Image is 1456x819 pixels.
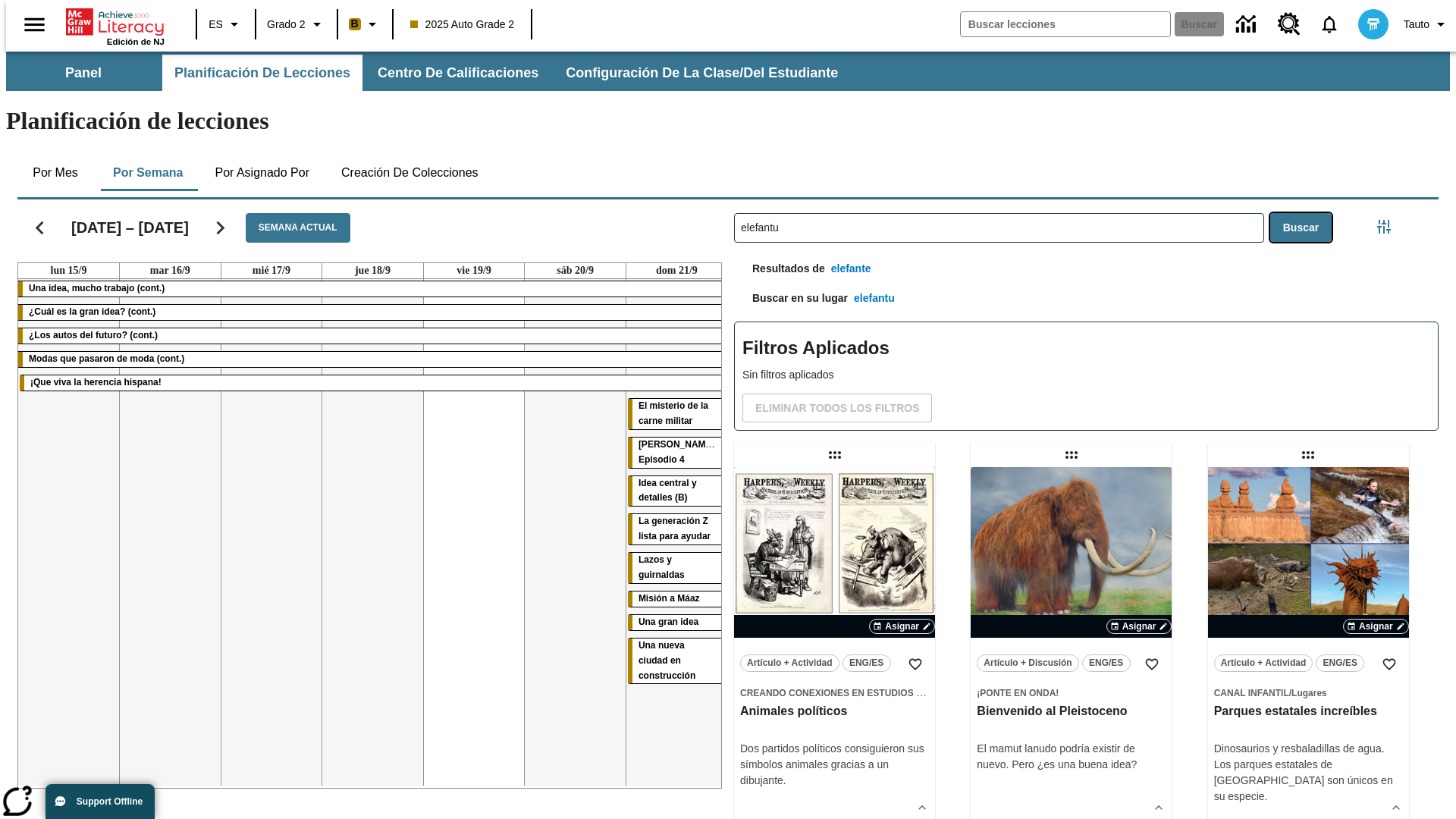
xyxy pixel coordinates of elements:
div: Subbarra de navegación [6,55,852,91]
button: Por mes [17,155,93,191]
a: 16 de septiembre de 2025 [147,263,193,278]
div: Una gran idea [628,615,726,630]
div: ¿Cuál es la gran idea? (cont.) [18,305,727,320]
button: Regresar [20,209,59,247]
span: ¡Ponte en onda! [977,688,1059,698]
img: avatar image [1358,9,1389,39]
span: Asignar [1359,620,1393,633]
button: Artículo + Actividad [1214,654,1313,672]
div: El misterio de la carne militar [628,399,726,429]
p: Buscar en su lugar [734,290,848,314]
button: ENG/ES [843,654,891,672]
a: Portada [66,7,165,37]
button: Artículo + Discusión [977,654,1078,672]
span: ¿Cuál es la gran idea? (cont.) [29,306,155,317]
button: Creación de colecciones [329,155,491,191]
div: ¡Que viva la herencia hispana! [20,375,726,391]
button: Buscar [1270,213,1332,243]
a: 20 de septiembre de 2025 [554,263,597,278]
span: ENG/ES [849,655,883,671]
div: Idea central y detalles (B) [628,476,726,507]
div: Una nueva ciudad en construcción [628,639,726,684]
span: ENG/ES [1089,655,1123,671]
h3: Animales políticos [740,704,929,720]
span: Asignar [1122,620,1156,633]
button: Seguir [201,209,240,247]
span: Creando conexiones en Estudios Sociales [740,688,962,698]
h3: Bienvenido al Pleistoceno [977,704,1166,720]
button: ENG/ES [1082,654,1131,672]
a: 15 de septiembre de 2025 [48,263,90,278]
p: Sin filtros aplicados [742,367,1430,383]
span: Misión a Máaz [639,593,700,604]
div: Una idea, mucho trabajo (cont.) [18,281,727,297]
span: La generación Z lista para ayudar [639,516,711,541]
span: B [351,14,359,33]
a: 17 de septiembre de 2025 [249,263,293,278]
span: Edición de NJ [107,37,165,46]
div: La generación Z lista para ayudar [628,514,726,544]
div: Lazos y guirnaldas [628,553,726,583]
h2: Filtros Aplicados [742,330,1430,367]
span: Lazos y guirnaldas [639,554,685,580]
a: Centro de información [1227,4,1269,45]
span: El misterio de la carne militar [639,400,708,426]
span: Artículo + Actividad [1221,655,1307,671]
button: Grado: Grado 2, Elige un grado [261,11,332,38]
h1: Planificación de lecciones [6,107,1450,135]
span: Una nueva ciudad en construcción [639,640,695,681]
button: Support Offline [45,784,155,819]
div: Elena Menope: Episodio 4 [628,438,726,468]
button: Lenguaje: ES, Selecciona un idioma [202,11,250,38]
button: Por asignado por [202,155,322,191]
span: Tauto [1404,17,1429,33]
button: Semana actual [246,213,350,243]
input: Buscar lecciones [735,214,1263,242]
button: Ver más [1147,796,1170,819]
span: ES [209,17,223,33]
span: Artículo + Actividad [747,655,833,671]
button: Añadir a mis Favoritas [902,651,929,678]
span: Canal Infantil [1214,688,1289,698]
button: Menú lateral de filtros [1369,212,1399,242]
span: Tema: Canal Infantil/Lugares [1214,685,1403,701]
input: Buscar campo [961,12,1170,36]
div: ¿Los autos del futuro? (cont.) [18,328,727,344]
span: ¿Los autos del futuro? (cont.) [29,330,158,340]
button: Añadir a mis Favoritas [1376,651,1403,678]
span: / [1289,688,1291,698]
button: Planificación de lecciones [162,55,362,91]
a: Notificaciones [1310,5,1349,44]
button: Perfil/Configuración [1398,11,1456,38]
span: Modas que pasaron de moda (cont.) [29,353,184,364]
button: ENG/ES [1316,654,1364,672]
span: 2025 Auto Grade 2 [410,17,515,33]
span: Elena Menope: Episodio 4 [639,439,718,465]
button: Ver más [1385,796,1407,819]
button: Ver más [911,796,934,819]
div: Misión a Máaz [628,591,726,607]
div: Lección arrastrable: Parques estatales increíbles [1296,443,1320,467]
span: Una gran idea [639,617,698,627]
div: Modas que pasaron de moda (cont.) [18,352,727,367]
button: elefante [825,255,877,283]
span: Artículo + Discusión [984,655,1072,671]
button: Abrir el menú lateral [12,2,57,47]
p: Resultados de [734,261,825,284]
a: Centro de recursos, Se abrirá en una pestaña nueva. [1269,4,1310,45]
div: Dos partidos políticos consiguieron sus símbolos animales gracias a un dibujante. [740,741,929,789]
button: Centro de calificaciones [366,55,551,91]
div: Lección arrastrable: Bienvenido al Pleistoceno [1059,443,1084,467]
button: Asignar Elegir fechas [869,619,935,634]
button: Escoja un nuevo avatar [1349,5,1398,44]
div: Lección arrastrable: Animales políticos [823,443,847,467]
a: 18 de septiembre de 2025 [352,263,394,278]
div: El mamut lanudo podría existir de nuevo. Pero ¿es una buena idea? [977,741,1166,773]
div: Subbarra de navegación [6,52,1450,91]
button: Asignar Elegir fechas [1106,619,1172,634]
span: ¡Que viva la herencia hispana! [30,377,162,388]
button: Añadir a mis Favoritas [1138,651,1166,678]
span: Asignar [885,620,919,633]
span: Tema: Creando conexiones en Estudios Sociales/Historia de Estados Unidos I [740,685,929,701]
h3: Parques estatales increíbles [1214,704,1403,720]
